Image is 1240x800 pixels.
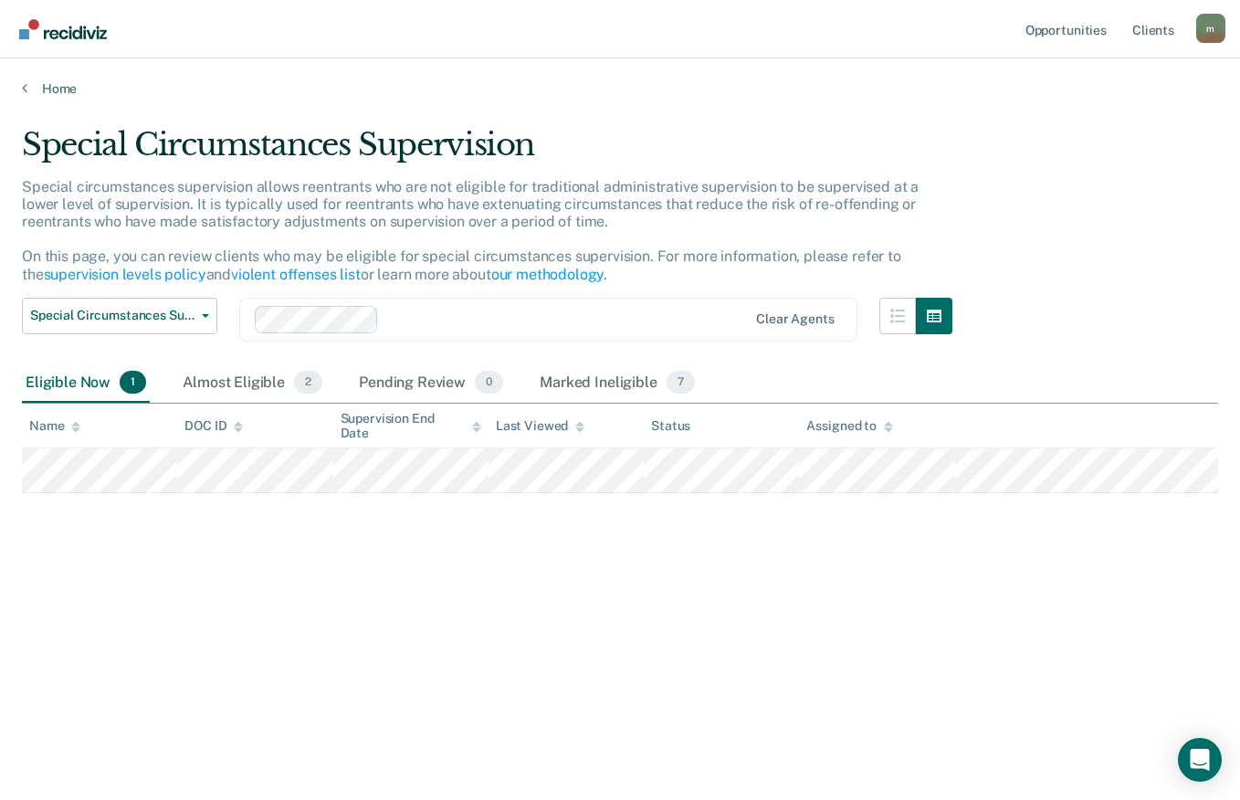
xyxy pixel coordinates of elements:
[184,418,243,434] div: DOC ID
[19,19,107,39] img: Recidiviz
[651,418,690,434] div: Status
[1196,14,1225,43] button: Profile dropdown button
[1178,738,1222,782] div: Open Intercom Messenger
[22,363,150,404] div: Eligible Now1
[294,371,322,395] span: 2
[22,126,952,178] div: Special Circumstances Supervision
[22,298,217,334] button: Special Circumstances Supervision
[179,363,326,404] div: Almost Eligible2
[231,266,361,283] a: violent offenses list
[29,418,80,434] div: Name
[491,266,604,283] a: our methodology
[806,418,892,434] div: Assigned to
[475,371,503,395] span: 0
[30,308,194,323] span: Special Circumstances Supervision
[22,178,919,283] p: Special circumstances supervision allows reentrants who are not eligible for traditional administ...
[536,363,699,404] div: Marked Ineligible7
[22,80,1218,97] a: Home
[44,266,206,283] a: supervision levels policy
[120,371,146,395] span: 1
[667,371,695,395] span: 7
[341,411,481,442] div: Supervision End Date
[496,418,584,434] div: Last Viewed
[1196,14,1225,43] div: m
[355,363,507,404] div: Pending Review0
[756,311,834,327] div: Clear agents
